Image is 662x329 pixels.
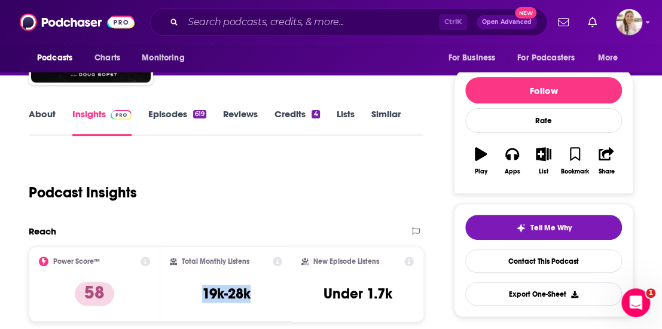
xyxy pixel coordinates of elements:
[324,285,392,303] h3: Under 1.7k
[516,223,526,233] img: tell me why sparkle
[202,285,251,303] h3: 19k-28k
[590,47,633,69] button: open menu
[465,77,622,103] button: Follow
[528,139,559,182] button: List
[182,257,249,266] h2: Total Monthly Listens
[553,12,573,32] a: Show notifications dropdown
[111,110,132,120] img: Podchaser Pro
[477,15,537,29] button: Open AdvancedNew
[496,139,527,182] button: Apps
[183,13,439,32] input: Search podcasts, credits, & more...
[29,108,56,136] a: About
[150,8,547,36] div: Search podcasts, credits, & more...
[465,249,622,273] a: Contact This Podcast
[87,47,127,69] a: Charts
[72,108,132,136] a: InsightsPodchaser Pro
[510,47,592,69] button: open menu
[598,50,618,66] span: More
[465,108,622,133] div: Rate
[274,108,319,136] a: Credits4
[53,257,100,266] h2: Power Score™
[646,288,655,298] span: 1
[37,50,72,66] span: Podcasts
[616,9,642,35] img: User Profile
[29,47,88,69] button: open menu
[312,110,319,118] div: 4
[193,110,206,118] div: 619
[598,168,614,175] div: Share
[223,108,258,136] a: Reviews
[465,139,496,182] button: Play
[133,47,200,69] button: open menu
[20,11,135,33] img: Podchaser - Follow, Share and Rate Podcasts
[621,288,650,317] iframe: Intercom live chat
[505,168,520,175] div: Apps
[440,47,510,69] button: open menu
[94,50,120,66] span: Charts
[539,168,548,175] div: List
[337,108,355,136] a: Lists
[515,7,536,19] span: New
[616,9,642,35] span: Logged in as acquavie
[475,168,487,175] div: Play
[616,9,642,35] button: Show profile menu
[313,257,379,266] h2: New Episode Listens
[465,215,622,240] button: tell me why sparkleTell Me Why
[439,14,467,30] span: Ctrl K
[371,108,401,136] a: Similar
[583,12,602,32] a: Show notifications dropdown
[148,108,206,136] a: Episodes619
[29,184,137,202] h1: Podcast Insights
[559,139,590,182] button: Bookmark
[530,223,572,233] span: Tell Me Why
[448,50,495,66] span: For Business
[75,282,114,306] p: 58
[561,168,589,175] div: Bookmark
[29,226,56,237] h2: Reach
[142,50,184,66] span: Monitoring
[517,50,575,66] span: For Podcasters
[591,139,622,182] button: Share
[482,19,532,25] span: Open Advanced
[465,282,622,306] button: Export One-Sheet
